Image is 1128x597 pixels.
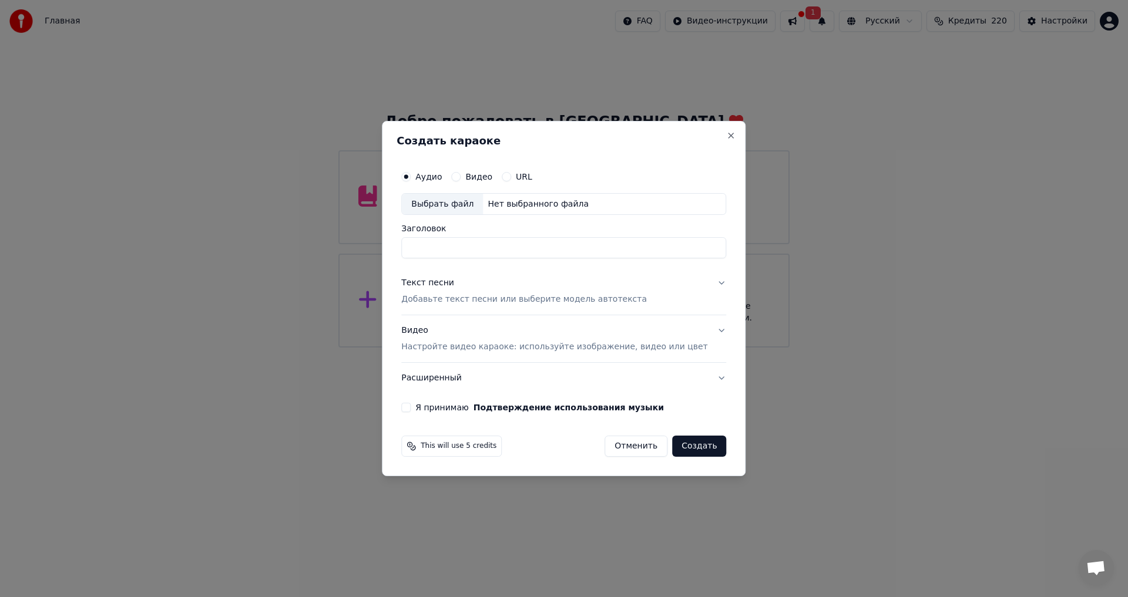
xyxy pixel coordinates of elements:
[474,403,664,412] button: Я принимаю
[402,194,483,215] div: Выбрать файл
[401,294,647,306] p: Добавьте текст песни или выберите модель автотекста
[401,278,454,289] div: Текст песни
[401,325,707,353] div: Видео
[401,363,726,393] button: Расширенный
[465,173,492,181] label: Видео
[401,225,726,233] label: Заголовок
[605,436,667,457] button: Отменить
[401,341,707,353] p: Настройте видео караоке: используйте изображение, видео или цвет
[397,136,731,146] h2: Создать караоке
[401,316,726,363] button: ВидеоНастройте видео караоке: используйте изображение, видео или цвет
[483,198,593,210] div: Нет выбранного файла
[672,436,726,457] button: Создать
[516,173,532,181] label: URL
[401,268,726,315] button: Текст песниДобавьте текст песни или выберите модель автотекста
[421,441,496,451] span: This will use 5 credits
[415,403,664,412] label: Я принимаю
[415,173,442,181] label: Аудио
